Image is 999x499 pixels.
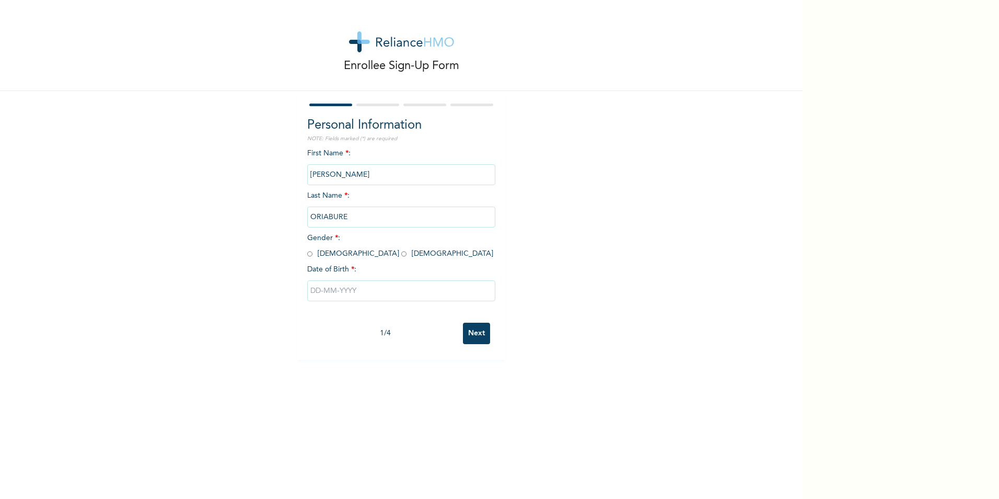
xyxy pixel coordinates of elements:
[307,116,495,135] h2: Personal Information
[307,150,495,178] span: First Name :
[307,264,356,275] span: Date of Birth :
[307,280,495,301] input: DD-MM-YYYY
[307,207,495,228] input: Enter your last name
[307,135,495,143] p: NOTE: Fields marked (*) are required
[344,58,459,75] p: Enrollee Sign-Up Form
[463,323,490,344] input: Next
[307,328,463,339] div: 1 / 4
[307,192,495,221] span: Last Name :
[349,31,454,52] img: logo
[307,164,495,185] input: Enter your first name
[307,234,493,257] span: Gender : [DEMOGRAPHIC_DATA] [DEMOGRAPHIC_DATA]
